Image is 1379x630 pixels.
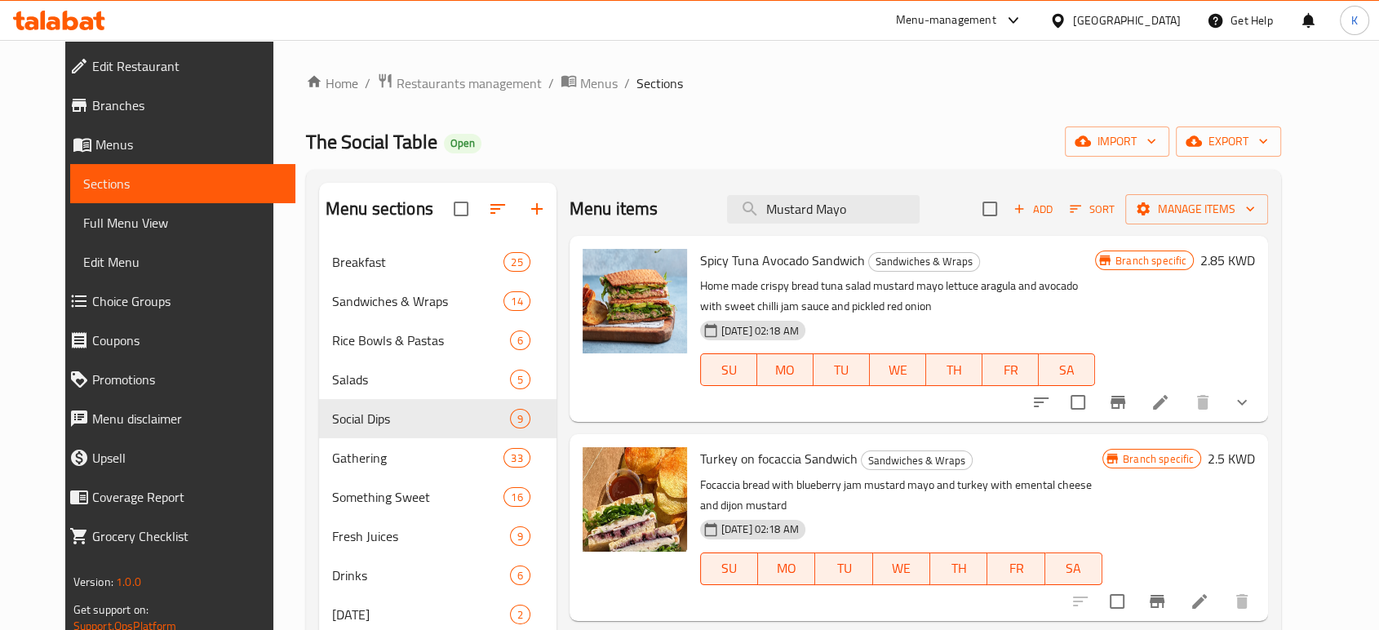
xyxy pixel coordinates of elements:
[503,448,530,468] div: items
[92,95,282,115] span: Branches
[926,353,982,386] button: TH
[880,557,924,580] span: WE
[92,526,282,546] span: Grocery Checklist
[116,571,141,592] span: 1.0.0
[700,248,865,273] span: Spicy Tuna Avocado Sandwich
[504,294,529,309] span: 14
[624,73,630,93] li: /
[56,47,295,86] a: Edit Restaurant
[1208,447,1255,470] h6: 2.5 KWD
[1066,197,1119,222] button: Sort
[319,242,556,282] div: Breakfast25
[937,557,981,580] span: TH
[987,552,1044,585] button: FR
[517,189,556,228] button: Add section
[700,276,1095,317] p: Home made crispy bread tuna salad mustard mayo lettuce aragula and avocado with sweet chilli jam ...
[319,321,556,360] div: Rice Bowls & Pastas6
[510,605,530,624] div: items
[56,321,295,360] a: Coupons
[1138,199,1255,220] span: Manage items
[319,282,556,321] div: Sandwiches & Wraps14
[1045,552,1102,585] button: SA
[319,477,556,517] div: Something Sweet16
[70,242,295,282] a: Edit Menu
[1232,393,1252,412] svg: Show Choices
[56,517,295,556] a: Grocery Checklist
[873,552,930,585] button: WE
[1351,11,1358,29] span: K
[92,448,282,468] span: Upsell
[700,475,1102,516] p: Focaccia bread with blueberry jam mustard mayo and turkey with emental cheese and dijon mustard
[1065,126,1169,157] button: import
[83,174,282,193] span: Sections
[504,450,529,466] span: 33
[332,448,504,468] span: Gathering
[332,252,504,272] div: Breakfast
[92,331,282,350] span: Coupons
[83,213,282,233] span: Full Menu View
[700,552,758,585] button: SU
[700,446,858,471] span: Turkey on focaccia Sandwich
[365,73,370,93] li: /
[1125,194,1268,224] button: Manage items
[326,197,433,221] h2: Menu sections
[1011,200,1055,219] span: Add
[319,399,556,438] div: Social Dips9
[820,358,863,382] span: TU
[70,203,295,242] a: Full Menu View
[319,517,556,556] div: Fresh Juices9
[332,409,510,428] span: Social Dips
[444,134,481,153] div: Open
[1109,253,1193,268] span: Branch specific
[1045,358,1089,382] span: SA
[511,568,530,583] span: 6
[510,566,530,585] div: items
[548,73,554,93] li: /
[869,252,979,271] span: Sandwiches & Wraps
[332,605,510,624] div: Ramadan
[56,399,295,438] a: Menu disclaimer
[56,360,295,399] a: Promotions
[930,552,987,585] button: TH
[727,195,920,224] input: search
[306,123,437,160] span: The Social Table
[1007,197,1059,222] button: Add
[1200,249,1255,272] h6: 2.85 KWD
[83,252,282,272] span: Edit Menu
[1183,383,1222,422] button: delete
[319,556,556,595] div: Drinks6
[814,353,870,386] button: TU
[765,557,809,580] span: MO
[862,451,972,470] span: Sandwiches & Wraps
[319,438,556,477] div: Gathering33
[570,197,658,221] h2: Menu items
[1052,557,1096,580] span: SA
[989,358,1032,382] span: FR
[933,358,976,382] span: TH
[504,255,529,270] span: 25
[1116,451,1200,467] span: Branch specific
[1222,383,1261,422] button: show more
[707,557,752,580] span: SU
[332,487,504,507] span: Something Sweet
[332,291,504,311] div: Sandwiches & Wraps
[92,487,282,507] span: Coverage Report
[1100,584,1134,619] span: Select to update
[1176,126,1281,157] button: export
[700,353,757,386] button: SU
[510,526,530,546] div: items
[1022,383,1061,422] button: sort-choices
[332,605,510,624] span: [DATE]
[332,331,510,350] span: Rice Bowls & Pastas
[92,370,282,389] span: Promotions
[1070,200,1115,219] span: Sort
[504,490,529,505] span: 16
[764,358,807,382] span: MO
[876,358,920,382] span: WE
[757,353,814,386] button: MO
[1222,582,1261,621] button: delete
[92,56,282,76] span: Edit Restaurant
